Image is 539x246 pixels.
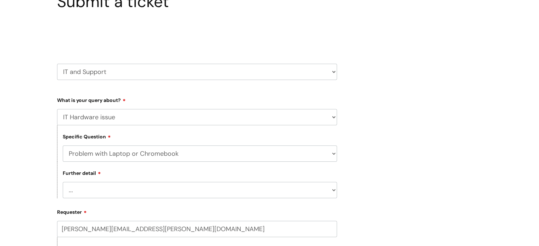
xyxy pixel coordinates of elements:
[57,28,337,41] h2: Select issue type
[57,95,337,103] label: What is your query about?
[63,133,111,140] label: Specific Question
[57,207,337,215] label: Requester
[57,221,337,237] input: Email
[63,169,101,176] label: Further detail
